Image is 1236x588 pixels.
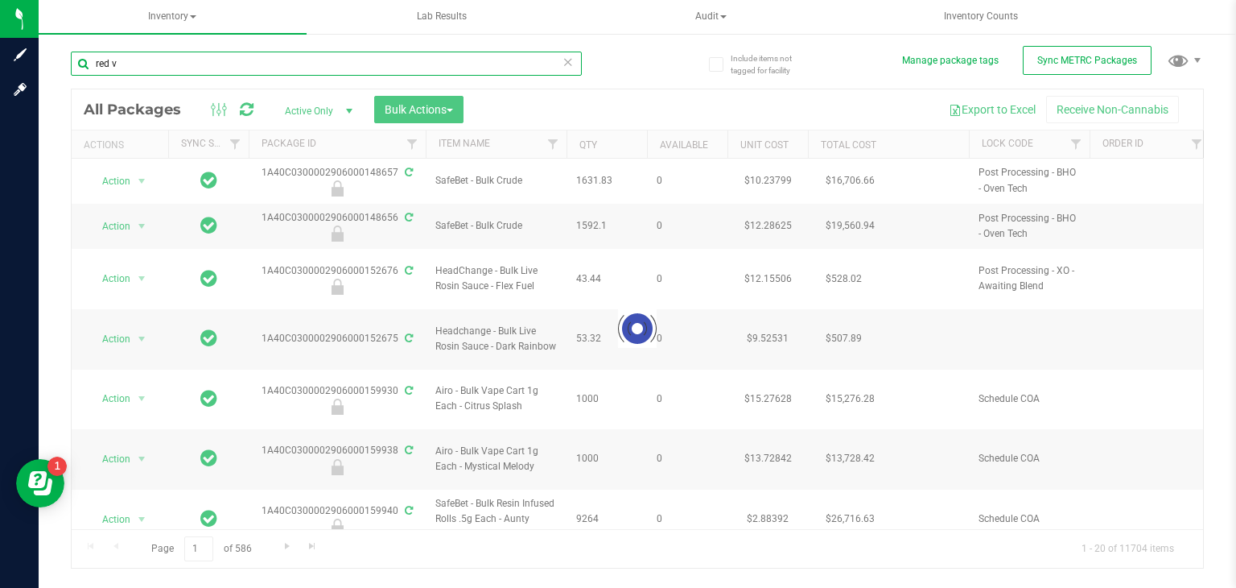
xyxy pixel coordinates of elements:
span: Include items not tagged for facility [731,52,811,77]
button: Manage package tags [902,54,999,68]
inline-svg: Sign up [12,47,28,63]
iframe: Resource center unread badge [47,457,67,476]
button: Sync METRC Packages [1023,46,1152,75]
span: Sync METRC Packages [1037,55,1137,66]
iframe: Resource center [16,459,64,507]
span: Audit [579,1,845,33]
inline-svg: Log in [12,81,28,97]
span: Clear [562,52,574,72]
span: Lab Results [395,10,488,23]
span: Inventory Counts [922,10,1040,23]
input: Search Package ID, Item Name, SKU, Lot or Part Number... [71,52,582,76]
